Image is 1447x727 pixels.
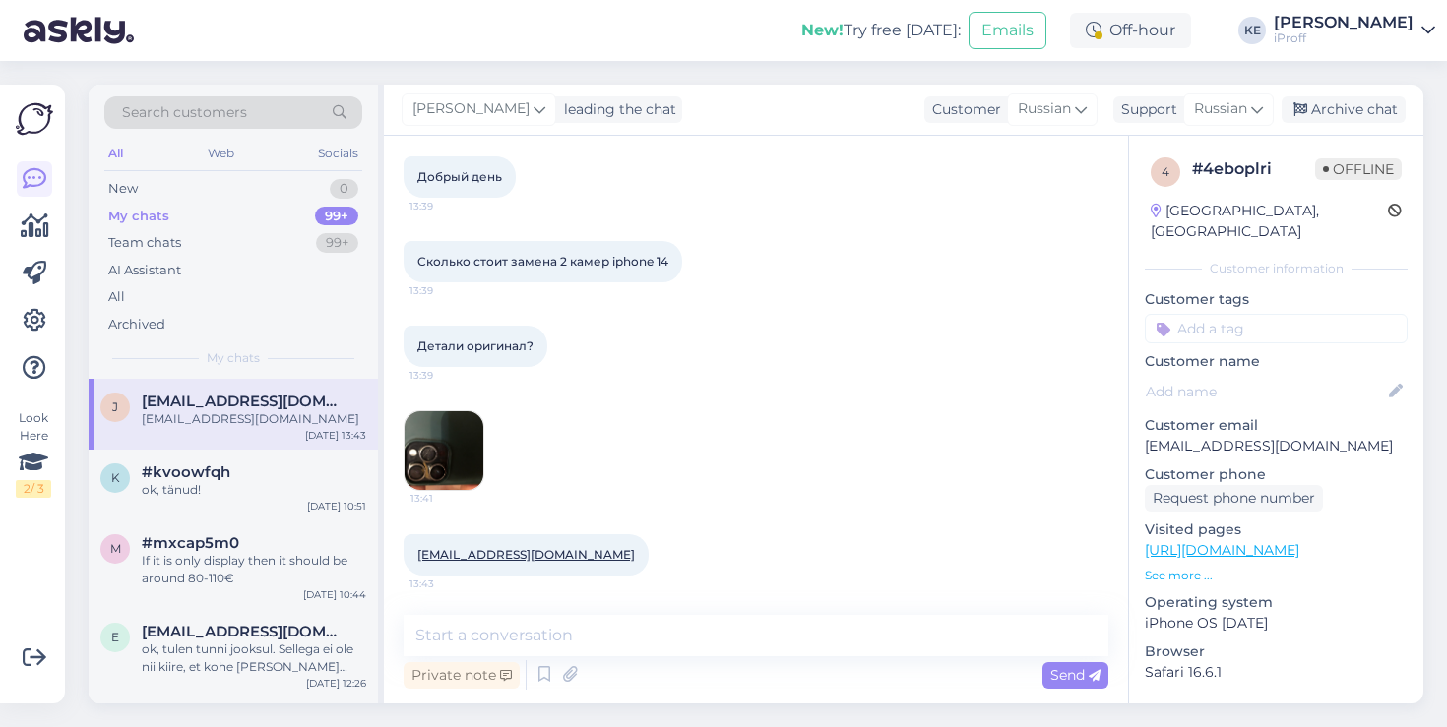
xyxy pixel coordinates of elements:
div: Archived [108,315,165,334]
span: Детали оригинал? [417,338,534,353]
div: All [108,287,125,307]
p: Customer email [1145,415,1408,436]
span: Сколько стоит замена 2 камер iphone 14 [417,254,668,269]
div: If it is only display then it should be around 80-110€ [142,552,366,587]
div: Try free [DATE]: [801,19,961,42]
div: KE [1238,17,1266,44]
div: [EMAIL_ADDRESS][DOMAIN_NAME] [142,410,366,428]
span: evakas@msn.com [142,623,346,640]
a: [URL][DOMAIN_NAME] [1145,541,1299,559]
p: Customer name [1145,351,1408,372]
div: Web [204,141,238,166]
input: Add name [1146,381,1385,402]
span: 13:41 [410,491,484,506]
div: [DATE] 12:26 [306,676,366,691]
span: 13:39 [409,283,483,298]
a: [PERSON_NAME]iProff [1274,15,1435,46]
div: [DATE] 13:43 [305,428,366,443]
div: Socials [314,141,362,166]
div: Support [1113,99,1177,120]
span: [PERSON_NAME] [412,98,530,120]
p: Visited pages [1145,519,1408,540]
div: Off-hour [1070,13,1191,48]
div: [GEOGRAPHIC_DATA], [GEOGRAPHIC_DATA] [1151,201,1388,242]
p: Browser [1145,641,1408,662]
div: Customer [924,99,1001,120]
img: Askly Logo [16,100,53,138]
span: My chats [207,349,260,367]
div: 99+ [316,233,358,253]
a: [EMAIL_ADDRESS][DOMAIN_NAME] [417,547,635,562]
div: [DATE] 10:51 [307,499,366,514]
span: janinaperekopskaja8@gmail.com [142,393,346,410]
div: New [108,179,138,199]
span: Russian [1194,98,1247,120]
div: Request phone number [1145,485,1323,512]
div: iProff [1274,30,1414,46]
button: Emails [969,12,1046,49]
div: All [104,141,127,166]
div: [DATE] 10:44 [303,587,366,602]
div: 99+ [315,207,358,226]
span: k [111,470,120,485]
div: ok, tulen tunni jooksul. Sellega ei ole nii kiire, et kohe [PERSON_NAME] päeval [PERSON_NAME]. [142,640,366,676]
span: Offline [1315,158,1402,180]
p: See more ... [1145,567,1408,584]
p: Customer tags [1145,289,1408,310]
div: 0 [330,179,358,199]
span: 13:39 [409,368,483,383]
div: My chats [108,207,169,226]
div: Customer information [1145,260,1408,277]
p: [EMAIL_ADDRESS][DOMAIN_NAME] [1145,436,1408,456]
span: Search customers [122,102,247,123]
div: leading the chat [556,99,676,120]
div: Team chats [108,233,181,253]
div: Private note [404,662,520,689]
span: #kvoowfqh [142,463,230,481]
div: [PERSON_NAME] [1274,15,1414,30]
span: Send [1050,666,1101,684]
span: Russian [1018,98,1071,120]
span: 13:39 [409,199,483,213]
div: Look Here [16,409,51,498]
span: 4 [1162,164,1169,179]
div: Extra [1145,702,1408,720]
p: Customer phone [1145,464,1408,485]
span: e [111,630,119,644]
span: 13:43 [409,576,483,591]
span: m [110,541,121,556]
span: Добрый день [417,169,502,184]
b: New! [801,21,844,39]
span: #mxcap5m0 [142,534,239,552]
div: ok, tänud! [142,481,366,499]
div: AI Assistant [108,261,181,280]
p: iPhone OS [DATE] [1145,613,1408,634]
img: Attachment [405,411,483,490]
div: 2 / 3 [16,480,51,498]
p: Safari 16.6.1 [1145,662,1408,683]
span: j [112,399,118,414]
p: Operating system [1145,592,1408,613]
div: Archive chat [1282,96,1406,123]
input: Add a tag [1145,314,1408,343]
div: # 4eboplri [1192,157,1315,181]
